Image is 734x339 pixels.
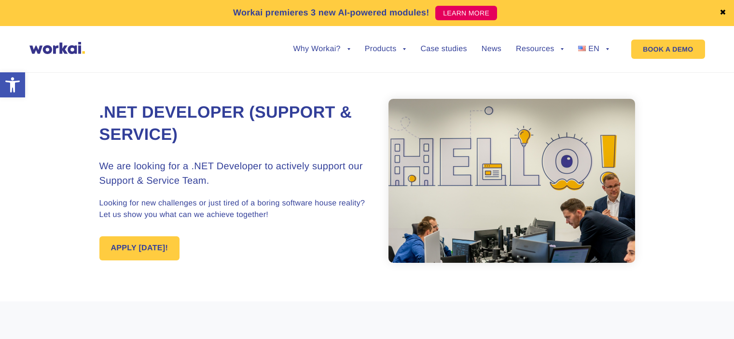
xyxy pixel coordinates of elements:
[420,45,467,53] a: Case studies
[631,40,705,59] a: BOOK A DEMO
[720,9,726,17] a: ✖
[365,45,406,53] a: Products
[435,6,497,20] a: LEARN MORE
[588,45,599,53] span: EN
[99,236,180,260] a: APPLY [DATE]!
[482,45,501,53] a: News
[293,45,350,53] a: Why Workai?
[233,6,429,19] p: Workai premieres 3 new AI-powered modules!
[516,45,564,53] a: Resources
[99,159,367,188] h3: We are looking for a .NET Developer to actively support our Support & Service Team.
[99,198,367,221] p: Looking for new challenges or just tired of a boring software house reality? Let us show you what...
[99,102,367,146] h1: .NET Developer (Support & Service)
